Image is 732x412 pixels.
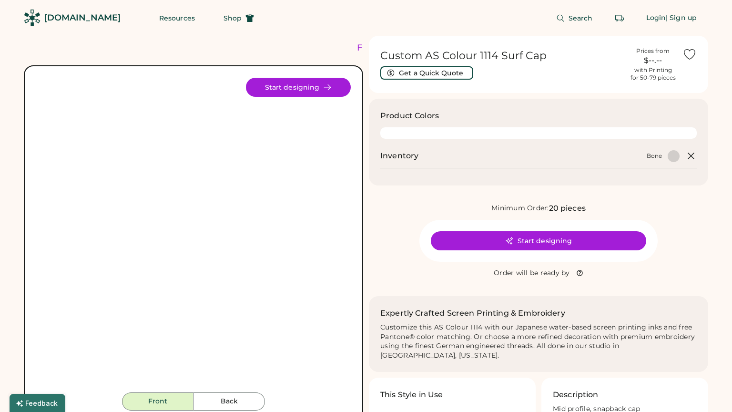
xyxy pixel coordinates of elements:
div: Minimum Order: [491,204,549,213]
span: Search [569,15,593,21]
h3: Product Colors [380,110,439,122]
button: Front [122,392,193,411]
button: Get a Quick Quote [380,66,473,80]
button: Retrieve an order [610,9,629,28]
div: Order will be ready by [494,268,570,278]
button: Shop [212,9,265,28]
h3: Description [553,389,599,401]
button: Search [545,9,604,28]
div: with Printing for 50-79 pieces [630,66,676,82]
button: Resources [148,9,206,28]
div: 1114 Style Image [36,78,351,392]
span: Shop [224,15,242,21]
div: FREE SHIPPING [357,41,439,54]
div: $--.-- [629,55,677,66]
h3: This Style in Use [380,389,443,401]
div: Bone [647,152,662,160]
img: Rendered Logo - Screens [24,10,41,26]
img: 1114 - Bone Front Image [36,78,351,392]
div: | Sign up [666,13,697,23]
div: 20 pieces [549,203,586,214]
div: Customize this AS Colour 1114 with our Japanese water-based screen printing inks and free Pantone... [380,323,697,361]
div: Login [646,13,666,23]
h2: Inventory [380,150,418,162]
div: Prices from [636,47,670,55]
button: Start designing [246,78,351,97]
button: Back [193,392,265,411]
h1: Custom AS Colour 1114 Surf Cap [380,49,623,62]
h2: Expertly Crafted Screen Printing & Embroidery [380,308,565,319]
button: Start designing [431,231,646,250]
div: [DOMAIN_NAME] [44,12,121,24]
